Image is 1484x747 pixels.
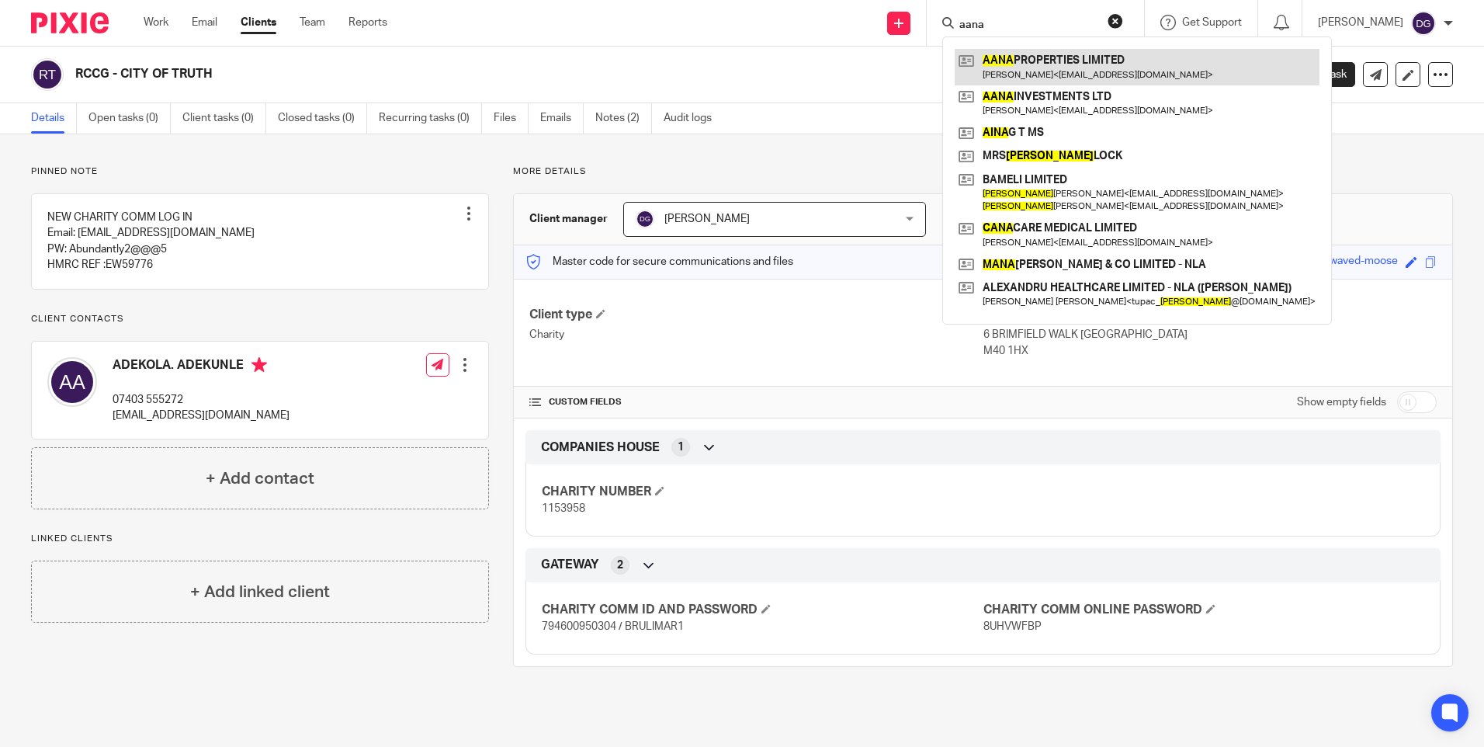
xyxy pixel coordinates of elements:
[529,396,983,408] h4: CUSTOM FIELDS
[190,580,330,604] h4: + Add linked client
[31,533,489,545] p: Linked clients
[983,343,1437,359] p: M40 1HX
[31,165,489,178] p: Pinned note
[300,15,325,30] a: Team
[542,484,983,500] h4: CHARITY NUMBER
[983,621,1042,632] span: 8UHVWFBP
[348,15,387,30] a: Reports
[540,103,584,134] a: Emails
[678,440,684,455] span: 1
[75,66,1008,82] h2: RCCG - CITY OF TRUTH
[617,558,623,573] span: 2
[379,103,482,134] a: Recurring tasks (0)
[542,621,684,632] span: 794600950304 / BRULIMAR1
[525,254,793,269] p: Master code for secure communications and files
[542,503,585,514] span: 1153958
[113,357,290,377] h4: ADEKOLA. ADEKUNLE
[983,327,1437,342] p: 6 BRIMFIELD WALK [GEOGRAPHIC_DATA]
[1297,394,1386,410] label: Show empty fields
[529,327,983,342] p: Charity
[1182,17,1242,28] span: Get Support
[251,357,267,373] i: Primary
[113,408,290,423] p: [EMAIL_ADDRESS][DOMAIN_NAME]
[113,392,290,408] p: 07403 555272
[542,602,983,618] h4: CHARITY COMM ID AND PASSWORD
[1108,13,1123,29] button: Clear
[664,103,723,134] a: Audit logs
[241,15,276,30] a: Clients
[541,557,599,573] span: GATEWAY
[529,211,608,227] h3: Client manager
[31,12,109,33] img: Pixie
[278,103,367,134] a: Closed tasks (0)
[595,103,652,134] a: Notes (2)
[513,165,1453,178] p: More details
[206,467,314,491] h4: + Add contact
[664,214,750,224] span: [PERSON_NAME]
[529,307,983,323] h4: Client type
[958,19,1097,33] input: Search
[983,602,1424,618] h4: CHARITY COMM ONLINE PASSWORD
[494,103,529,134] a: Files
[47,357,97,407] img: svg%3E
[1411,11,1436,36] img: svg%3E
[88,103,171,134] a: Open tasks (0)
[636,210,654,228] img: svg%3E
[182,103,266,134] a: Client tasks (0)
[144,15,168,30] a: Work
[31,58,64,91] img: svg%3E
[541,440,660,456] span: COMPANIES HOUSE
[192,15,217,30] a: Email
[31,313,489,325] p: Client contacts
[31,103,77,134] a: Details
[1318,15,1403,30] p: [PERSON_NAME]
